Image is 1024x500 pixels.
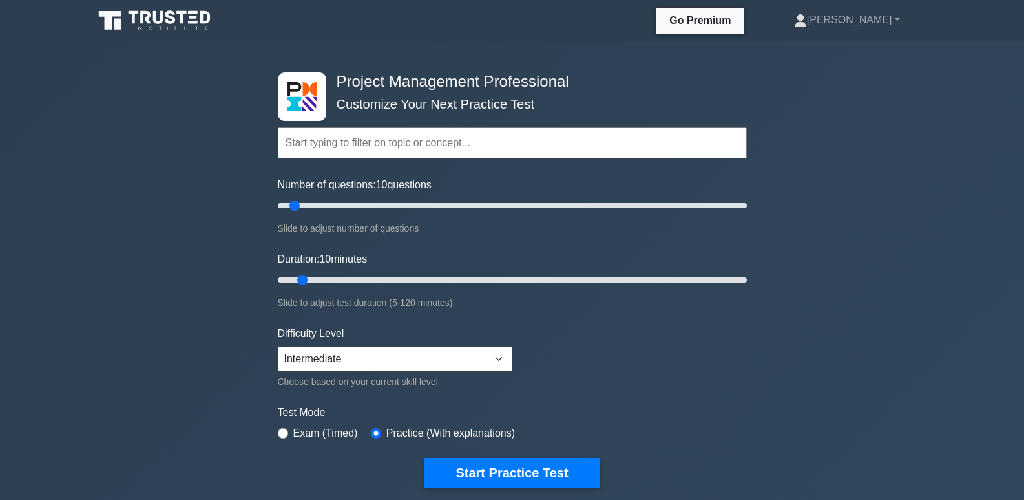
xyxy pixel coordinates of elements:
[319,254,331,265] span: 10
[376,179,388,190] span: 10
[331,72,684,91] h4: Project Management Professional
[278,221,747,236] div: Slide to adjust number of questions
[278,326,344,342] label: Difficulty Level
[278,177,432,193] label: Number of questions: questions
[278,295,747,310] div: Slide to adjust test duration (5-120 minutes)
[278,405,747,420] label: Test Mode
[293,426,358,441] label: Exam (Timed)
[424,458,599,488] button: Start Practice Test
[763,7,931,33] a: [PERSON_NAME]
[278,374,512,389] div: Choose based on your current skill level
[662,12,738,28] a: Go Premium
[278,127,747,158] input: Start typing to filter on topic or concept...
[386,426,515,441] label: Practice (With explanations)
[278,252,368,267] label: Duration: minutes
